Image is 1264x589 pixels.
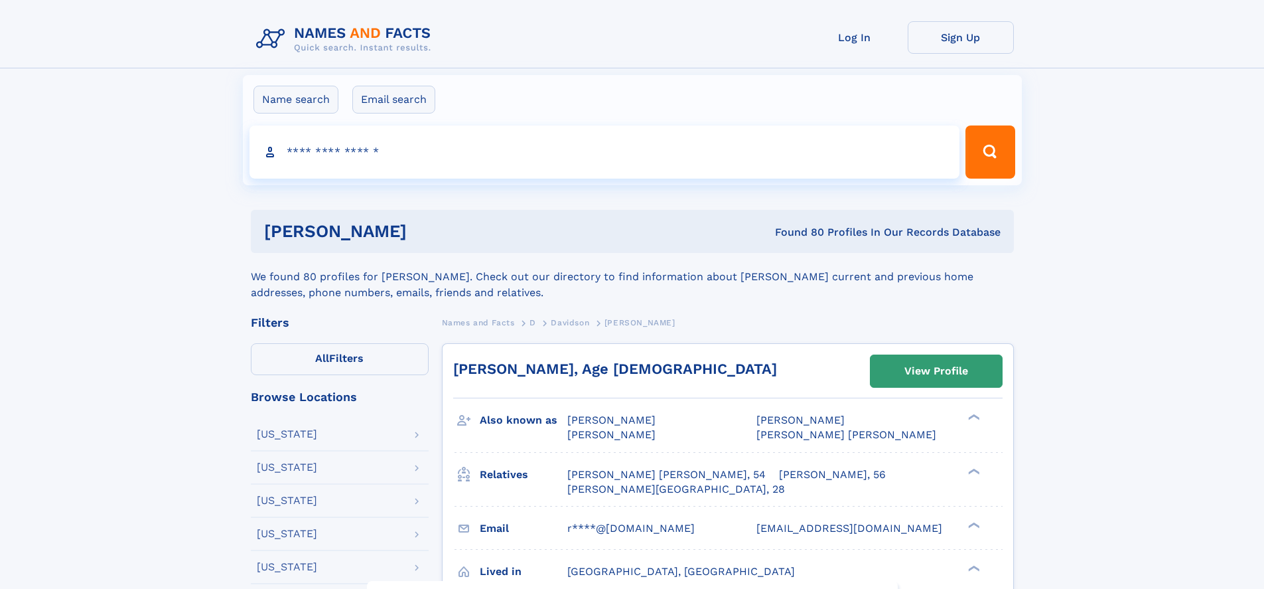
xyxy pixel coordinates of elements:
[965,521,981,529] div: ❯
[529,314,536,331] a: D
[480,409,567,432] h3: Also known as
[551,314,589,331] a: Davidson
[904,356,968,386] div: View Profile
[908,21,1014,54] a: Sign Up
[251,21,442,57] img: Logo Names and Facts
[567,482,785,497] a: [PERSON_NAME][GEOGRAPHIC_DATA], 28
[871,355,1002,387] a: View Profile
[442,314,515,331] a: Names and Facts
[591,225,1001,240] div: Found 80 Profiles In Our Records Database
[756,522,942,535] span: [EMAIL_ADDRESS][DOMAIN_NAME]
[779,467,886,482] a: [PERSON_NAME], 56
[480,463,567,486] h3: Relatives
[965,126,1015,179] button: Search Button
[965,413,981,422] div: ❯
[480,560,567,583] h3: Lived in
[567,565,795,578] span: [GEOGRAPHIC_DATA], [GEOGRAPHIC_DATA]
[251,253,1014,301] div: We found 80 profiles for [PERSON_NAME]. Check out our directory to find information about [PERSON...
[249,126,960,179] input: search input
[257,462,317,473] div: [US_STATE]
[315,352,329,365] span: All
[453,361,777,377] a: [PERSON_NAME], Age [DEMOGRAPHIC_DATA]
[480,517,567,540] h3: Email
[257,562,317,572] div: [US_STATE]
[352,86,435,114] label: Email search
[965,564,981,572] div: ❯
[604,318,675,327] span: [PERSON_NAME]
[251,391,429,403] div: Browse Locations
[253,86,338,114] label: Name search
[756,414,845,426] span: [PERSON_NAME]
[529,318,536,327] span: D
[257,495,317,506] div: [US_STATE]
[756,428,936,441] span: [PERSON_NAME] [PERSON_NAME]
[257,429,317,440] div: [US_STATE]
[264,223,591,240] h1: [PERSON_NAME]
[257,529,317,539] div: [US_STATE]
[251,317,429,329] div: Filters
[567,467,766,482] a: [PERSON_NAME] [PERSON_NAME], 54
[567,414,656,426] span: [PERSON_NAME]
[251,343,429,375] label: Filters
[965,467,981,475] div: ❯
[567,428,656,441] span: [PERSON_NAME]
[802,21,908,54] a: Log In
[551,318,589,327] span: Davidson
